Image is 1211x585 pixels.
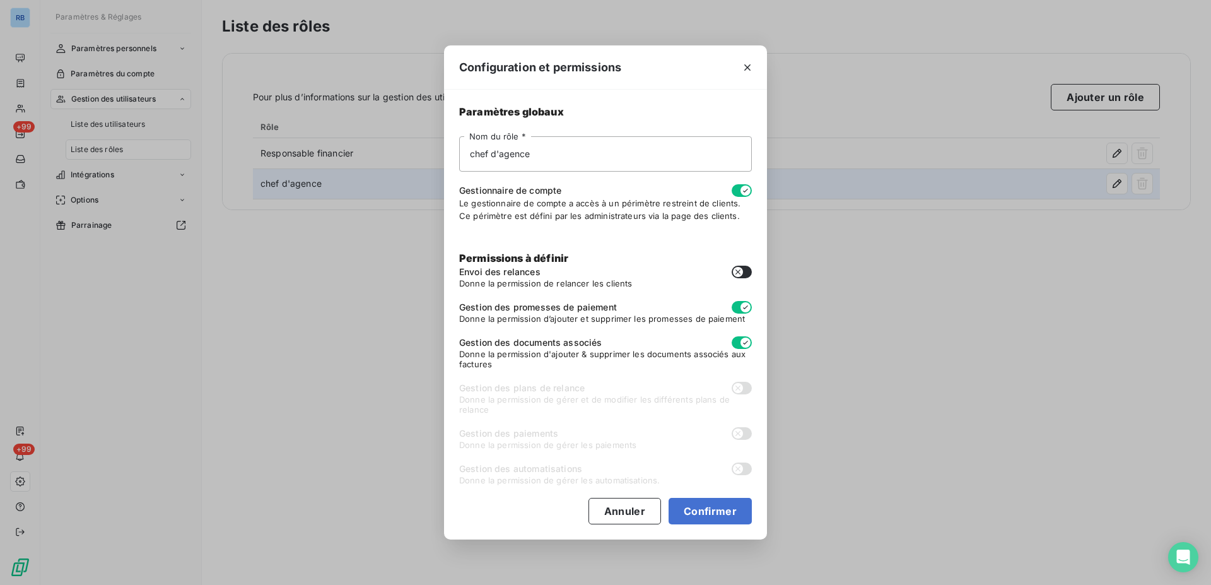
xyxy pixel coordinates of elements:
span: Envoi des relances [459,266,541,278]
span: Configuration et permissions [459,59,621,76]
span: Donne la permission d’ajouter et supprimer les promesses de paiement [459,314,752,324]
input: placeholder [459,136,752,172]
span: Gestion des promesses de paiement [459,301,617,314]
span: Le gestionnaire de compte a accès à un périmètre restreint de clients. Ce périmètre est défini pa... [459,198,741,221]
span: Gestionnaire de compte [459,184,561,197]
span: Permissions à définir [459,252,568,264]
button: Annuler [588,498,661,524]
button: Confirmer [669,498,752,524]
div: Open Intercom Messenger [1168,542,1198,572]
span: Paramètres globaux [459,105,752,119]
span: Donne la permission d'ajouter & supprimer les documents associés aux factures [459,349,752,369]
span: Gestion des documents associés [459,336,602,349]
span: Donne la permission de relancer les clients [459,278,752,288]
